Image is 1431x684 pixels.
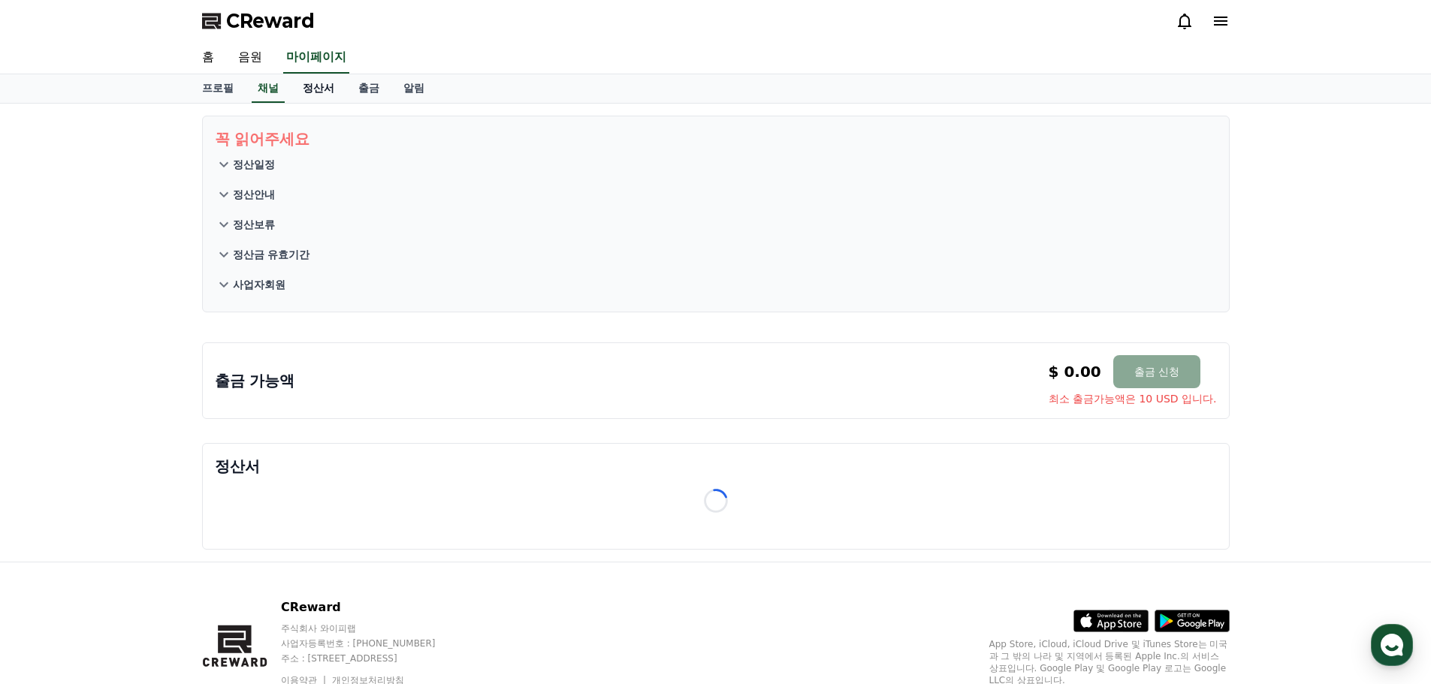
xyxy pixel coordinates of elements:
a: 알림 [391,74,436,103]
p: 정산서 [215,456,1217,477]
a: 홈 [190,42,226,74]
a: CReward [202,9,315,33]
p: 정산보류 [233,217,275,232]
button: 정산금 유효기간 [215,240,1217,270]
span: 설정 [232,499,250,511]
p: 사업자회원 [233,277,285,292]
p: 출금 가능액 [215,370,295,391]
p: CReward [281,598,464,616]
a: 프로필 [190,74,246,103]
button: 정산보류 [215,209,1217,240]
button: 출금 신청 [1113,355,1200,388]
button: 정산안내 [215,179,1217,209]
button: 정산일정 [215,149,1217,179]
button: 사업자회원 [215,270,1217,300]
p: 정산금 유효기간 [233,247,310,262]
p: $ 0.00 [1049,361,1101,382]
a: 정산서 [291,74,346,103]
span: 최소 출금가능액은 10 USD 입니다. [1049,391,1217,406]
a: 마이페이지 [283,42,349,74]
a: 출금 [346,74,391,103]
p: 정산일정 [233,157,275,172]
p: 사업자등록번호 : [PHONE_NUMBER] [281,637,464,649]
p: 꼭 읽어주세요 [215,128,1217,149]
span: CReward [226,9,315,33]
a: 대화 [99,476,194,514]
p: 정산안내 [233,187,275,202]
span: 홈 [47,499,56,511]
span: 대화 [137,499,155,511]
a: 홈 [5,476,99,514]
a: 설정 [194,476,288,514]
a: 음원 [226,42,274,74]
p: 주식회사 와이피랩 [281,622,464,634]
p: 주소 : [STREET_ADDRESS] [281,652,464,664]
a: 채널 [252,74,285,103]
